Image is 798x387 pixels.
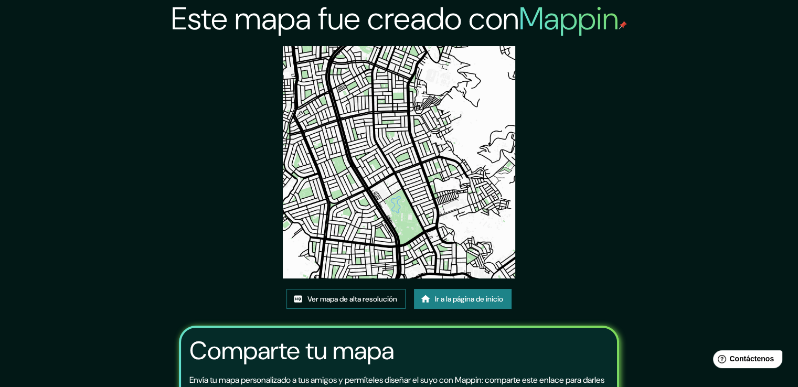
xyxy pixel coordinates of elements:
font: Ver mapa de alta resolución [307,294,397,304]
iframe: Lanzador de widgets de ayuda [705,346,786,375]
font: Comparte tu mapa [189,334,394,367]
font: Ir a la página de inicio [435,294,503,304]
img: created-map [283,46,515,278]
a: Ir a la página de inicio [414,289,512,309]
a: Ver mapa de alta resolución [286,289,406,309]
img: pin de mapeo [619,21,627,29]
